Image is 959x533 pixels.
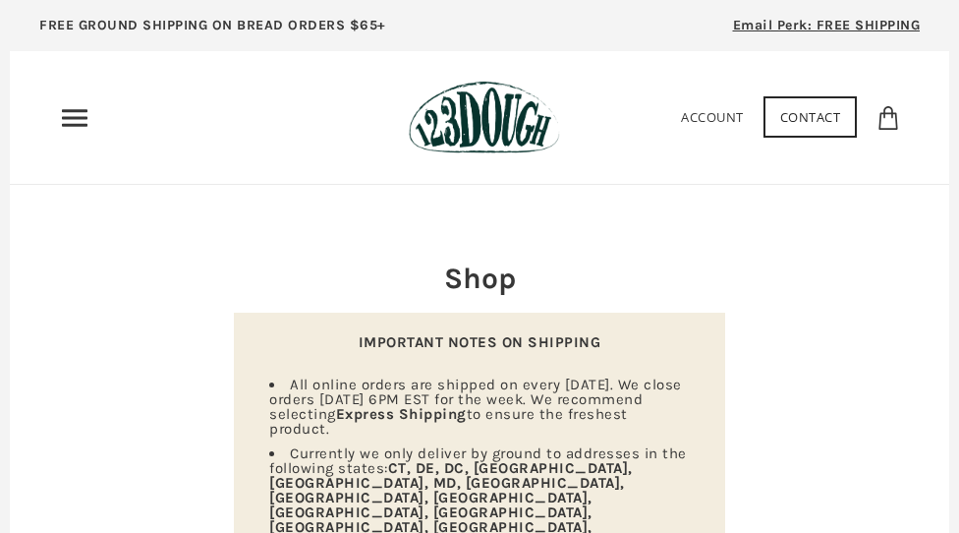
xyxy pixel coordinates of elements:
span: Email Perk: FREE SHIPPING [733,17,921,33]
span: All online orders are shipped on every [DATE]. We close orders [DATE] 6PM EST for the week. We re... [269,376,682,438]
img: 123Dough Bakery [409,81,559,154]
a: Email Perk: FREE SHIPPING [704,10,950,51]
strong: Express Shipping [336,405,467,423]
a: Account [681,108,744,126]
h2: Shop [234,258,725,299]
a: Contact [763,96,858,138]
a: FREE GROUND SHIPPING ON BREAD ORDERS $65+ [10,10,416,51]
p: FREE GROUND SHIPPING ON BREAD ORDERS $65+ [39,15,386,36]
strong: IMPORTANT NOTES ON SHIPPING [359,333,601,351]
nav: Primary [59,102,90,134]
